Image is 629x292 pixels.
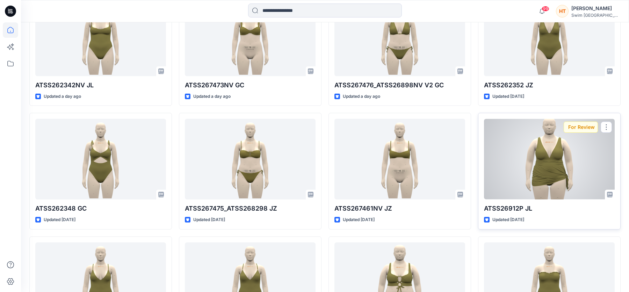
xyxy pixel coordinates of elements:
[484,119,615,199] a: ATSS26912P JL
[556,5,569,17] div: HT
[185,119,316,199] a: ATSS267475_ATSS268298 JZ
[334,119,465,199] a: ATSS267461NV JZ
[185,204,316,213] p: ATSS267475_ATSS268298 JZ
[193,216,225,224] p: Updated [DATE]
[343,216,375,224] p: Updated [DATE]
[44,93,81,100] p: Updated a day ago
[35,204,166,213] p: ATSS262348 GC
[193,93,231,100] p: Updated a day ago
[571,4,620,13] div: [PERSON_NAME]
[44,216,75,224] p: Updated [DATE]
[35,80,166,90] p: ATSS262342NV JL
[35,119,166,199] a: ATSS262348 GC
[492,216,524,224] p: Updated [DATE]
[343,93,380,100] p: Updated a day ago
[334,80,465,90] p: ATSS267476_ATSS26898NV V2 GC
[484,80,615,90] p: ATSS262352 JZ
[484,204,615,213] p: ATSS26912P JL
[185,80,316,90] p: ATSS267473NV GC
[542,6,549,12] span: 99
[334,204,465,213] p: ATSS267461NV JZ
[492,93,524,100] p: Updated [DATE]
[571,13,620,18] div: Swim [GEOGRAPHIC_DATA]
